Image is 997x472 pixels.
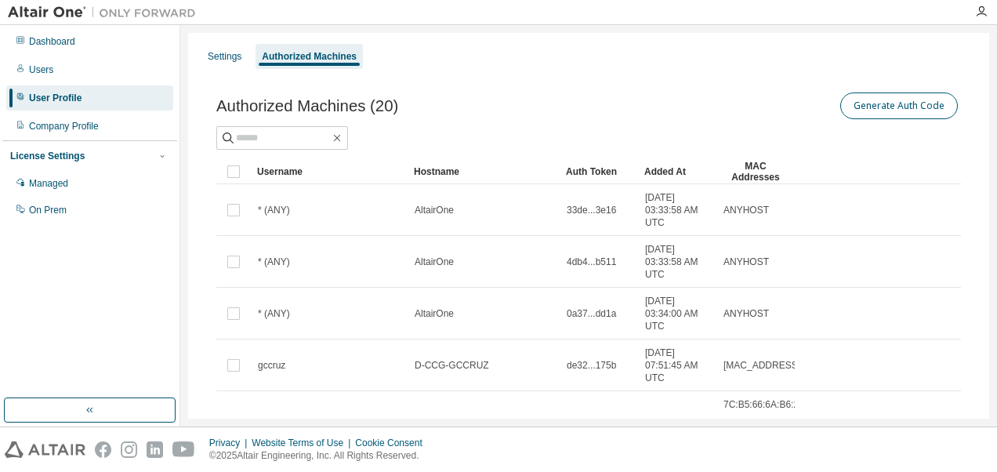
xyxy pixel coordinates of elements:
[567,359,616,372] span: de32...175b
[567,204,616,216] span: 33de...3e16
[258,256,290,268] span: * (ANY)
[645,191,709,229] span: [DATE] 03:33:58 AM UTC
[258,307,290,320] span: * (ANY)
[355,437,431,449] div: Cookie Consent
[5,441,85,458] img: altair_logo.svg
[209,437,252,449] div: Privacy
[121,441,137,458] img: instagram.svg
[95,441,111,458] img: facebook.svg
[644,159,710,184] div: Added At
[415,307,454,320] span: AltairOne
[29,64,53,76] div: Users
[208,50,241,63] div: Settings
[262,50,357,63] div: Authorized Machines
[415,204,454,216] span: AltairOne
[209,449,432,463] p: © 2025 Altair Engineering, Inc. All Rights Reserved.
[723,256,769,268] span: ANYHOST
[29,92,82,104] div: User Profile
[257,159,401,184] div: Username
[29,204,67,216] div: On Prem
[645,243,709,281] span: [DATE] 03:33:58 AM UTC
[645,347,709,384] span: [DATE] 07:51:45 AM UTC
[723,359,800,372] span: [MAC_ADDRESS]
[414,159,553,184] div: Hostname
[723,307,769,320] span: ANYHOST
[29,35,75,48] div: Dashboard
[566,159,632,184] div: Auth Token
[258,204,290,216] span: * (ANY)
[147,441,163,458] img: linkedin.svg
[723,204,769,216] span: ANYHOST
[216,97,398,115] span: Authorized Machines (20)
[415,359,489,372] span: D-CCG-GCCRUZ
[840,93,958,119] button: Generate Auth Code
[29,120,99,133] div: Company Profile
[29,177,68,190] div: Managed
[10,150,85,162] div: License Settings
[567,256,616,268] span: 4db4...b511
[567,307,616,320] span: 0a37...dd1a
[723,159,789,184] div: MAC Addresses
[172,441,195,458] img: youtube.svg
[252,437,355,449] div: Website Terms of Use
[415,256,454,268] span: AltairOne
[258,359,285,372] span: gccruz
[8,5,204,20] img: Altair One
[645,295,709,332] span: [DATE] 03:34:00 AM UTC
